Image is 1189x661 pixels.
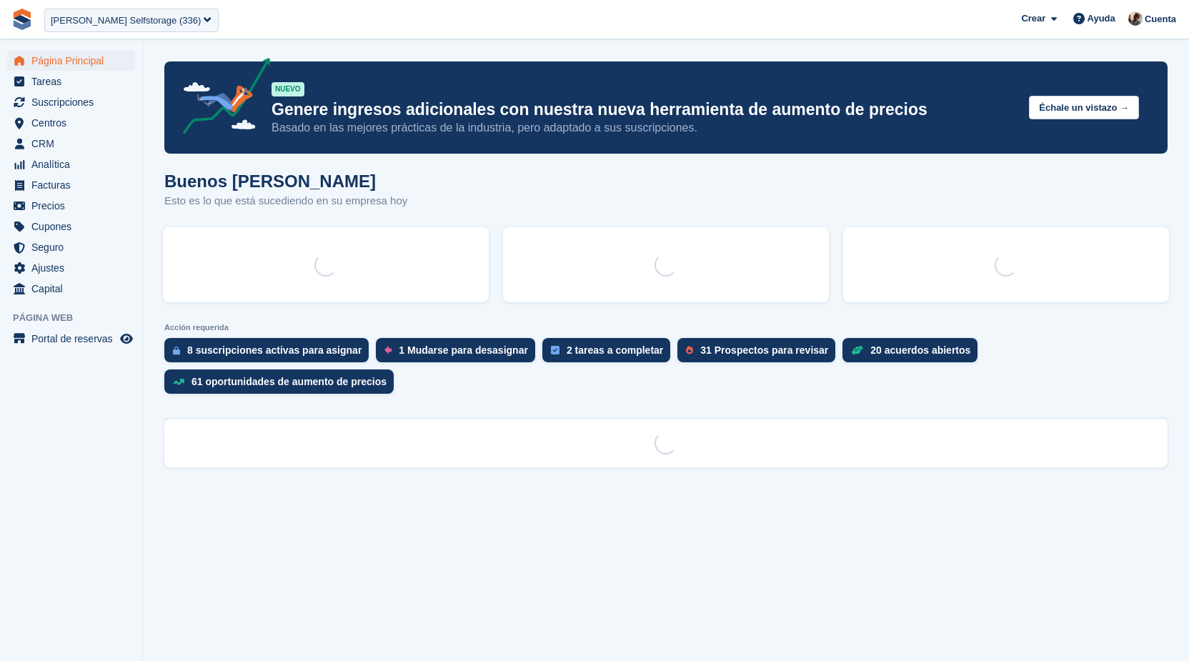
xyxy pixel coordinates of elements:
[376,338,542,369] a: 1 Mudarse para desasignar
[31,258,117,278] span: Ajustes
[542,338,677,369] a: 2 tareas a completar
[31,134,117,154] span: CRM
[7,134,135,154] a: menu
[7,196,135,216] a: menu
[11,9,33,30] img: stora-icon-8386f47178a22dfd0bd8f6a31ec36ba5ce8667c1dd55bd0f319d3a0aa187defe.svg
[164,369,401,401] a: 61 oportunidades de aumento de precios
[851,345,863,355] img: deal-1b604bf984904fb50ccaf53a9ad4b4a5d6e5aea283cecdc64d6e3604feb123c2.svg
[384,346,392,354] img: move_outs_to_deallocate_icon-f764333ba52eb49d3ac5e1228854f67142a1ed5810a6f6cc68b1a99e826820c5.svg
[7,217,135,237] a: menu
[686,346,693,354] img: prospect-51fa495bee0391a8d652442698ab0144808aea92771e9ea1ae160a38d050c398.svg
[399,344,528,356] div: 1 Mudarse para desasignar
[7,237,135,257] a: menu
[7,113,135,133] a: menu
[31,71,117,91] span: Tareas
[1088,11,1115,26] span: Ayuda
[7,71,135,91] a: menu
[1128,11,1143,26] img: Patrick Blanc
[7,92,135,112] a: menu
[7,329,135,349] a: menú
[31,329,117,349] span: Portal de reservas
[31,92,117,112] span: Suscripciones
[7,258,135,278] a: menu
[31,154,117,174] span: Analítica
[31,113,117,133] span: Centros
[164,323,1168,332] p: Acción requerida
[31,279,117,299] span: Capital
[272,99,1018,120] p: Genere ingresos adicionales con nuestra nueva herramienta de aumento de precios
[173,379,184,385] img: price_increase_opportunities-93ffe204e8149a01c8c9dc8f82e8f89637d9d84a8eef4429ea346261dce0b2c0.svg
[7,175,135,195] a: menu
[31,175,117,195] span: Facturas
[51,14,201,28] div: [PERSON_NAME] Selfstorage (336)
[870,344,970,356] div: 20 acuerdos abiertos
[31,51,117,71] span: Página Principal
[677,338,842,369] a: 31 Prospectos para revisar
[272,82,304,96] div: NUEVO
[7,154,135,174] a: menu
[31,217,117,237] span: Cupones
[164,172,407,191] h1: Buenos [PERSON_NAME]
[164,193,407,209] p: Esto es lo que está sucediendo en su empresa hoy
[842,338,985,369] a: 20 acuerdos abiertos
[31,196,117,216] span: Precios
[118,330,135,347] a: Vista previa de la tienda
[1029,96,1139,119] button: Échale un vistazo →
[173,346,180,355] img: active_subscription_to_allocate_icon-d502201f5373d7db506a760aba3b589e785aa758c864c3986d89f69b8ff3...
[567,344,663,356] div: 2 tareas a completar
[13,311,142,325] span: Página web
[7,279,135,299] a: menu
[171,58,271,139] img: price-adjustments-announcement-icon-8257ccfd72463d97f412b2fc003d46551f7dbcb40ab6d574587a9cd5c0d94...
[7,51,135,71] a: menu
[272,120,1018,136] p: Basado en las mejores prácticas de la industria, pero adaptado a sus suscripciones.
[551,346,559,354] img: task-75834270c22a3079a89374b754ae025e5fb1db73e45f91037f5363f120a921f8.svg
[1021,11,1045,26] span: Crear
[31,237,117,257] span: Seguro
[191,376,387,387] div: 61 oportunidades de aumento de precios
[164,338,376,369] a: 8 suscripciones activas para asignar
[1145,12,1176,26] span: Cuenta
[187,344,362,356] div: 8 suscripciones activas para asignar
[700,344,828,356] div: 31 Prospectos para revisar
